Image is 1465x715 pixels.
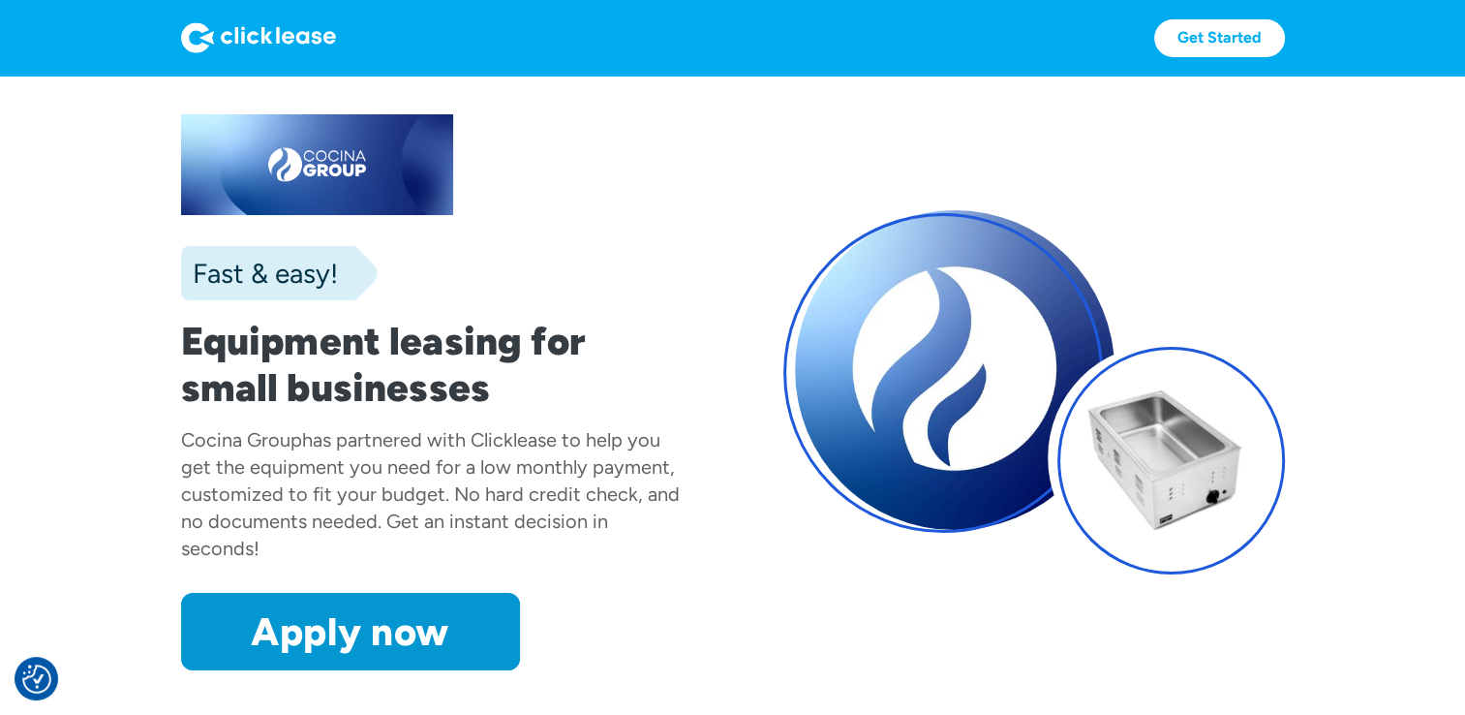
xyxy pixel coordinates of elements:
a: Apply now [181,593,520,670]
h1: Equipment leasing for small businesses [181,318,683,411]
img: Logo [181,22,336,53]
div: has partnered with Clicklease to help you get the equipment you need for a low monthly payment, c... [181,428,680,560]
div: Fast & easy! [181,254,338,293]
a: Get Started [1154,19,1285,57]
div: Cocina Group [181,428,302,451]
img: Revisit consent button [22,665,51,694]
button: Consent Preferences [22,665,51,694]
